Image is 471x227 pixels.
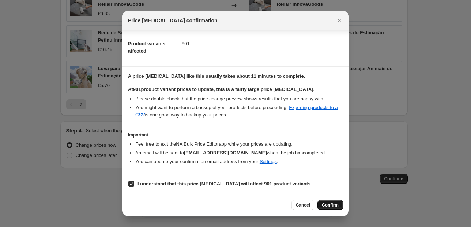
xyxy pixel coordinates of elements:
button: Cancel [291,200,314,210]
button: Close [334,15,344,26]
b: [EMAIL_ADDRESS][DOMAIN_NAME] [184,150,267,155]
span: Product variants affected [128,41,166,54]
span: Cancel [296,202,310,208]
a: Exporting products to a CSV [135,105,338,118]
li: You might want to perform a backup of your products before proceeding. is one good way to backup ... [135,104,343,119]
li: Feel free to exit the NA Bulk Price Editor app while your prices are updating. [135,141,343,148]
dd: 901 [182,34,343,53]
b: A price [MEDICAL_DATA] like this usually takes about 11 minutes to complete. [128,73,305,79]
b: I understand that this price [MEDICAL_DATA] will affect 901 product variants [137,181,310,186]
li: You can update your confirmation email address from your . [135,158,343,165]
span: Price [MEDICAL_DATA] confirmation [128,17,218,24]
h3: Important [128,132,343,138]
li: An email will be sent to when the job has completed . [135,149,343,157]
b: At 901 product variant prices to update, this is a fairly large price [MEDICAL_DATA]. [128,86,314,92]
span: Confirm [322,202,339,208]
a: Settings [260,159,277,164]
button: Confirm [317,200,343,210]
li: Please double check that the price change preview shows results that you are happy with. [135,95,343,103]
